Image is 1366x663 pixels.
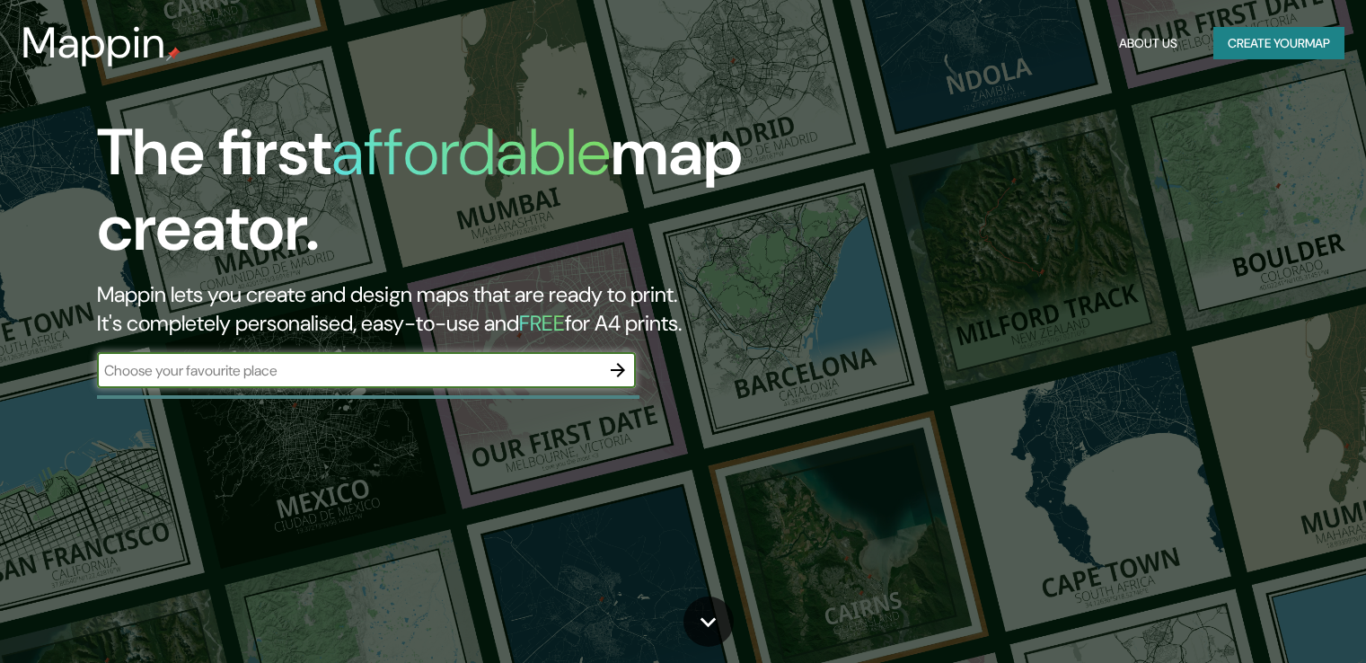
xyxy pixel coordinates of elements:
h2: Mappin lets you create and design maps that are ready to print. It's completely personalised, eas... [97,280,780,338]
h3: Mappin [22,18,166,68]
h1: The first map creator. [97,115,780,280]
h5: FREE [519,309,565,337]
img: mappin-pin [166,47,181,61]
button: About Us [1112,27,1185,60]
button: Create yourmap [1213,27,1344,60]
input: Choose your favourite place [97,360,600,381]
h1: affordable [331,110,611,194]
